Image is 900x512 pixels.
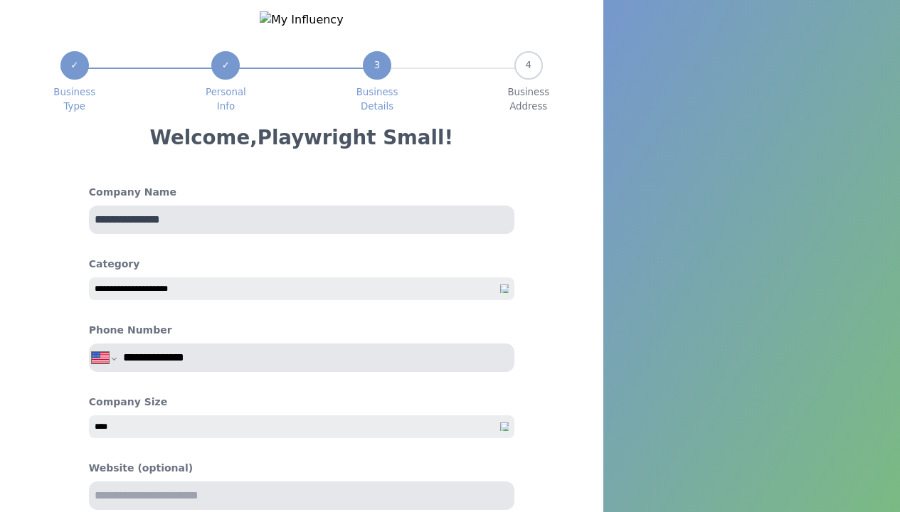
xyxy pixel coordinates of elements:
[206,85,246,114] span: Personal Info
[89,461,514,476] h4: Website (optional)
[260,11,344,28] img: My Influency
[53,85,95,114] span: Business Type
[211,51,240,80] div: ✓
[89,395,514,410] h4: Company Size
[507,85,549,114] span: Business Address
[89,323,172,338] h4: Phone Number
[514,51,543,80] div: 4
[363,51,391,80] div: 3
[149,125,453,151] h3: Welcome, Playwright Small !
[89,257,514,272] h4: Category
[356,85,398,114] span: Business Details
[89,185,514,200] h4: Company Name
[60,51,89,80] div: ✓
